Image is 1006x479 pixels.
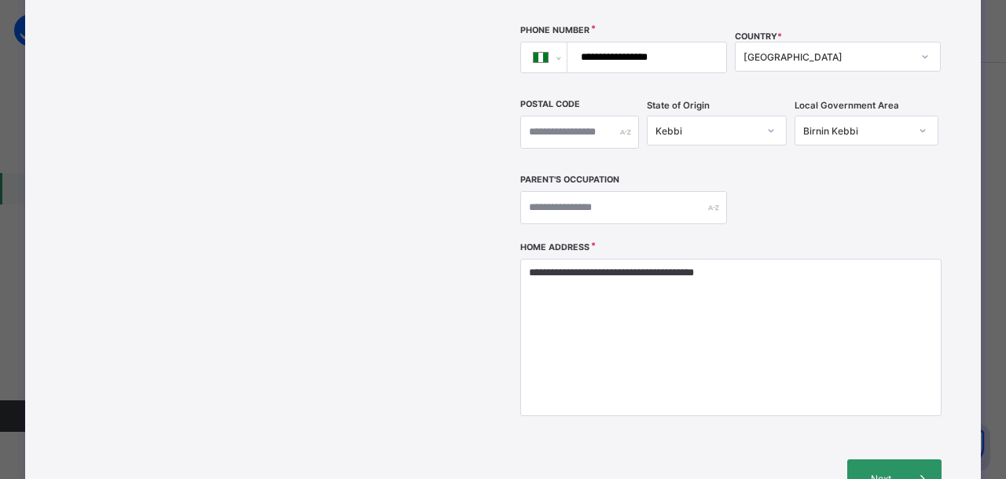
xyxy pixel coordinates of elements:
span: COUNTRY [735,31,782,42]
label: Phone Number [520,25,589,35]
span: State of Origin [647,100,710,111]
label: Home Address [520,242,589,252]
label: Parent's Occupation [520,175,619,185]
span: Local Government Area [795,100,899,111]
div: Birnin Kebbi [803,125,909,137]
div: [GEOGRAPHIC_DATA] [743,51,912,63]
label: Postal Code [520,99,580,109]
div: Kebbi [655,125,758,137]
